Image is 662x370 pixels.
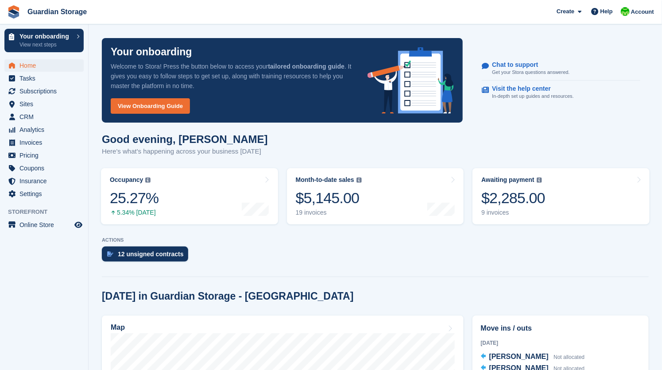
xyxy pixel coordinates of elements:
[19,149,73,162] span: Pricing
[472,168,650,224] a: Awaiting payment $2,285.00 9 invoices
[482,57,640,81] a: Chat to support Get your Stora questions answered.
[481,189,545,207] div: $2,285.00
[368,47,454,114] img: onboarding-info-6c161a55d2c0e0a8cae90662b2fe09162a5109e8cc188191df67fb4f79e88e88.svg
[19,72,73,85] span: Tasks
[492,92,574,100] p: In-depth set up guides and resources.
[19,162,73,174] span: Coupons
[19,219,73,231] span: Online Store
[19,98,73,110] span: Sites
[102,237,649,243] p: ACTIONS
[111,98,190,114] a: View Onboarding Guide
[4,98,84,110] a: menu
[145,177,151,183] img: icon-info-grey-7440780725fd019a000dd9b08b2336e03edf1995a4989e88bcd33f0948082b44.svg
[481,339,640,347] div: [DATE]
[102,247,193,266] a: 12 unsigned contracts
[118,251,184,258] div: 12 unsigned contracts
[19,111,73,123] span: CRM
[4,72,84,85] a: menu
[268,63,345,70] strong: tailored onboarding guide
[481,209,545,216] div: 9 invoices
[482,81,640,104] a: Visit the help center In-depth set up guides and resources.
[4,162,84,174] a: menu
[101,168,278,224] a: Occupancy 25.27% 5.34% [DATE]
[19,123,73,136] span: Analytics
[19,136,73,149] span: Invoices
[492,61,562,69] p: Chat to support
[4,188,84,200] a: menu
[111,62,353,91] p: Welcome to Stora! Press the button below to access your . It gives you easy to follow steps to ge...
[19,41,72,49] p: View next steps
[296,209,362,216] div: 19 invoices
[4,29,84,52] a: Your onboarding View next steps
[102,133,268,145] h1: Good evening, [PERSON_NAME]
[19,175,73,187] span: Insurance
[287,168,464,224] a: Month-to-date sales $5,145.00 19 invoices
[356,177,362,183] img: icon-info-grey-7440780725fd019a000dd9b08b2336e03edf1995a4989e88bcd33f0948082b44.svg
[4,175,84,187] a: menu
[557,7,574,16] span: Create
[19,188,73,200] span: Settings
[621,7,630,16] img: Andrew Kinakin
[111,324,125,331] h2: Map
[7,5,20,19] img: stora-icon-8386f47178a22dfd0bd8f6a31ec36ba5ce8667c1dd55bd0f319d3a0aa187defe.svg
[481,351,585,363] a: [PERSON_NAME] Not allocated
[19,59,73,72] span: Home
[8,208,88,216] span: Storefront
[631,8,654,16] span: Account
[110,209,159,216] div: 5.34% [DATE]
[19,33,72,39] p: Your onboarding
[4,149,84,162] a: menu
[73,220,84,230] a: Preview store
[600,7,613,16] span: Help
[4,136,84,149] a: menu
[102,290,354,302] h2: [DATE] in Guardian Storage - [GEOGRAPHIC_DATA]
[110,189,159,207] div: 25.27%
[492,69,569,76] p: Get your Stora questions answered.
[4,85,84,97] a: menu
[111,47,192,57] p: Your onboarding
[296,189,362,207] div: $5,145.00
[4,111,84,123] a: menu
[554,354,585,360] span: Not allocated
[107,251,113,257] img: contract_signature_icon-13c848040528278c33f63329250d36e43548de30e8caae1d1a13099fd9432cc5.svg
[492,85,567,92] p: Visit the help center
[110,176,143,184] div: Occupancy
[4,123,84,136] a: menu
[296,176,354,184] div: Month-to-date sales
[24,4,90,19] a: Guardian Storage
[489,353,549,360] span: [PERSON_NAME]
[19,85,73,97] span: Subscriptions
[481,323,640,334] h2: Move ins / outs
[4,219,84,231] a: menu
[4,59,84,72] a: menu
[481,176,534,184] div: Awaiting payment
[537,177,542,183] img: icon-info-grey-7440780725fd019a000dd9b08b2336e03edf1995a4989e88bcd33f0948082b44.svg
[102,146,268,157] p: Here's what's happening across your business [DATE]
